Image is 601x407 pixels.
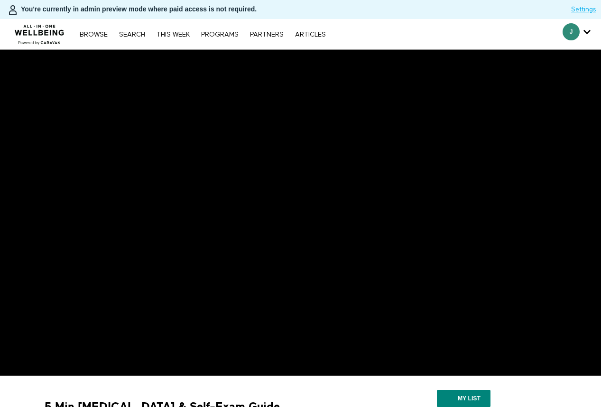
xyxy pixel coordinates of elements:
a: Settings [571,5,596,14]
button: My list [437,390,490,407]
a: THIS WEEK [152,31,194,38]
a: PARTNERS [245,31,288,38]
nav: Primary [75,29,330,39]
div: Secondary [555,19,598,49]
a: Search [114,31,150,38]
a: Browse [75,31,112,38]
img: CARAVAN [11,18,68,46]
img: person-bdfc0eaa9744423c596e6e1c01710c89950b1dff7c83b5d61d716cfd8139584f.svg [7,4,18,16]
a: ARTICLES [290,31,331,38]
a: PROGRAMS [196,31,243,38]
